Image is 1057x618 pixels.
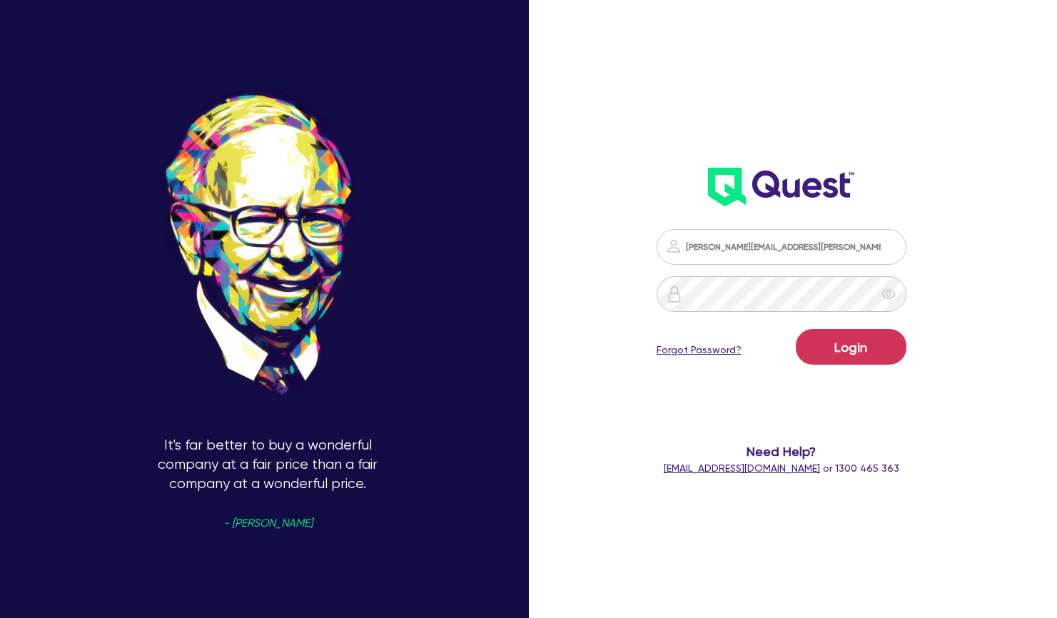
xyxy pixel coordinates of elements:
span: Need Help? [645,442,918,461]
img: icon-password [665,238,682,255]
input: Email address [657,229,906,265]
img: wH2k97JdezQIQAAAABJRU5ErkJggg== [708,168,854,206]
span: - [PERSON_NAME] [223,518,313,529]
span: eye [881,287,896,301]
button: Login [796,329,906,365]
a: Forgot Password? [657,343,742,358]
a: [EMAIL_ADDRESS][DOMAIN_NAME] [664,462,820,474]
img: icon-password [666,285,683,303]
span: or 1300 465 363 [664,462,899,474]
